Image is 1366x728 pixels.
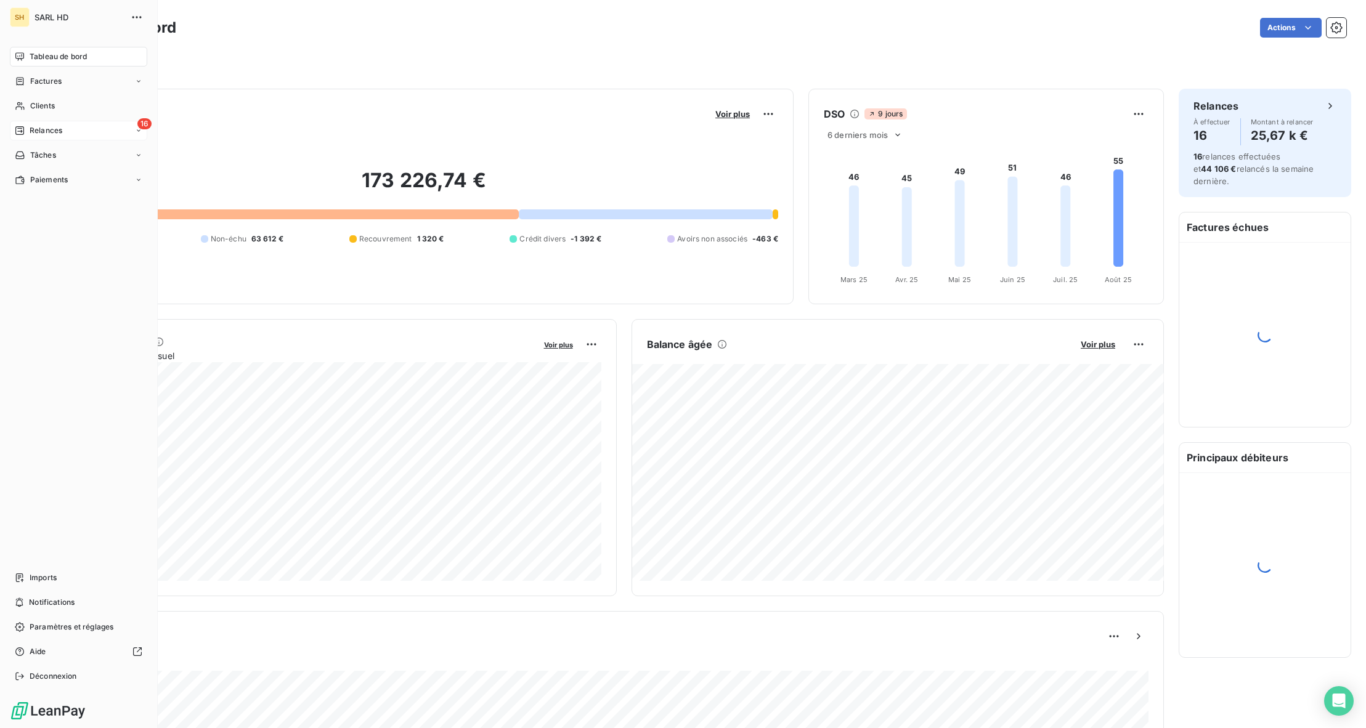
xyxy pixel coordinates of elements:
h6: Balance âgée [647,337,713,352]
tspan: Juin 25 [1000,275,1025,284]
button: Actions [1260,18,1322,38]
span: Factures [30,76,62,87]
span: Déconnexion [30,671,77,682]
div: Open Intercom Messenger [1324,686,1354,716]
img: Logo LeanPay [10,701,86,721]
a: Paramètres et réglages [10,617,147,637]
span: Notifications [29,597,75,608]
span: Aide [30,646,46,657]
span: À effectuer [1193,118,1230,126]
span: Avoirs non associés [677,233,747,245]
tspan: Avr. 25 [895,275,918,284]
span: Tableau de bord [30,51,87,62]
tspan: Juil. 25 [1053,275,1078,284]
span: Crédit divers [519,233,566,245]
span: -463 € [752,233,778,245]
tspan: Mai 25 [948,275,971,284]
span: 44 106 € [1201,164,1236,174]
span: 16 [137,118,152,129]
span: Voir plus [1081,339,1115,349]
a: Tableau de bord [10,47,147,67]
span: Recouvrement [359,233,412,245]
div: SH [10,7,30,27]
h6: Factures échues [1179,212,1351,242]
a: Tâches [10,145,147,165]
h4: 25,67 k € [1251,126,1314,145]
h4: 16 [1193,126,1230,145]
span: -1 392 € [571,233,601,245]
span: relances effectuées et relancés la semaine dernière. [1193,152,1314,186]
tspan: Août 25 [1105,275,1132,284]
tspan: Mars 25 [840,275,868,284]
h2: 173 226,74 € [70,168,778,205]
span: Paramètres et réglages [30,621,113,633]
a: Imports [10,568,147,588]
span: Voir plus [715,109,750,119]
span: Relances [30,125,62,136]
a: Aide [10,642,147,661]
a: Clients [10,96,147,116]
span: Paiements [30,174,68,185]
span: 63 612 € [251,233,283,245]
h6: DSO [824,107,845,121]
span: 16 [1193,152,1202,161]
span: Tâches [30,150,56,161]
button: Voir plus [712,108,754,119]
button: Voir plus [1077,339,1119,350]
span: Montant à relancer [1251,118,1314,126]
span: Imports [30,572,57,583]
a: Factures [10,71,147,91]
span: Chiffre d'affaires mensuel [70,349,535,362]
span: Non-échu [211,233,246,245]
button: Voir plus [540,339,577,350]
a: Paiements [10,170,147,190]
h6: Relances [1193,99,1238,113]
span: 9 jours [864,108,906,119]
span: Voir plus [544,341,573,349]
span: Clients [30,100,55,111]
span: SARL HD [35,12,123,22]
h6: Principaux débiteurs [1179,443,1351,472]
a: 16Relances [10,121,147,140]
span: 6 derniers mois [827,130,888,140]
span: 1 320 € [417,233,444,245]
